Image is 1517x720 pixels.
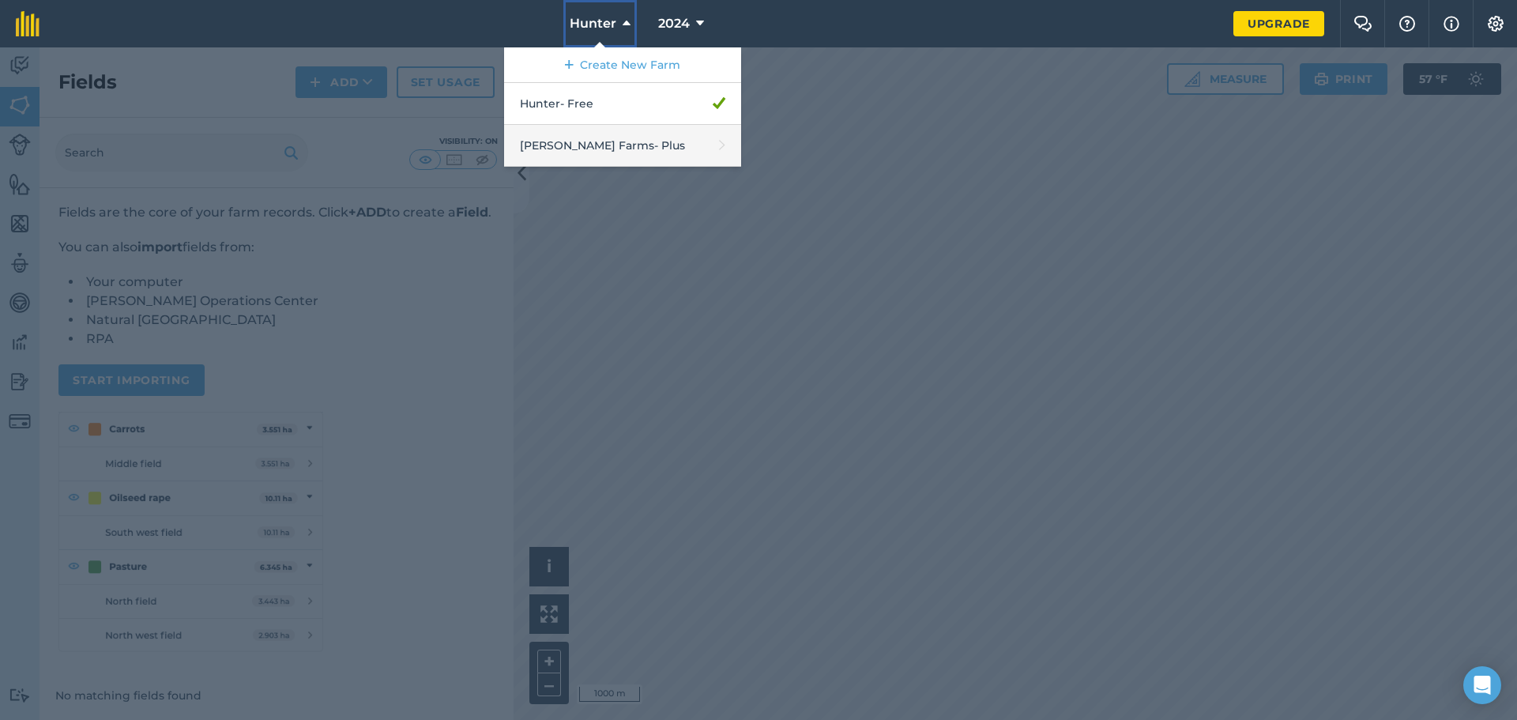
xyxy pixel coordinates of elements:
img: svg+xml;base64,PHN2ZyB4bWxucz0iaHR0cDovL3d3dy53My5vcmcvMjAwMC9zdmciIHdpZHRoPSIxNyIgaGVpZ2h0PSIxNy... [1444,14,1459,33]
img: A question mark icon [1398,16,1417,32]
img: fieldmargin Logo [16,11,40,36]
div: Open Intercom Messenger [1463,666,1501,704]
a: Upgrade [1233,11,1324,36]
img: Two speech bubbles overlapping with the left bubble in the forefront [1353,16,1372,32]
a: [PERSON_NAME] Farms- Plus [504,125,741,167]
span: Hunter [570,14,616,33]
img: A cog icon [1486,16,1505,32]
a: Hunter- Free [504,83,741,125]
a: Create New Farm [504,47,741,83]
span: 2024 [658,14,690,33]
